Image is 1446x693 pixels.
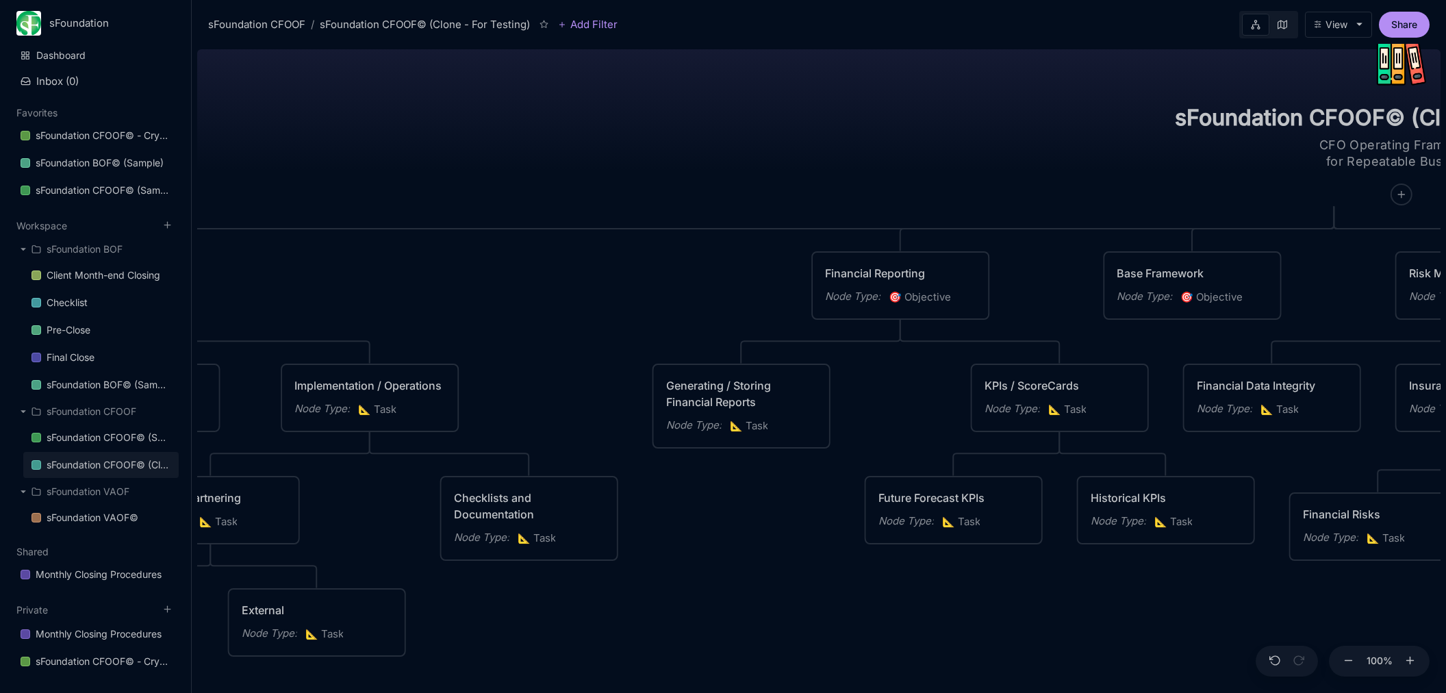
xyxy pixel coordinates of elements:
i: 📐 [942,515,958,528]
button: View [1305,12,1372,38]
div: Future Forecast KPIs [878,490,1029,506]
div: sFoundation CFOOF© (Sample) [12,177,179,204]
div: Favorites [12,118,179,209]
a: Final Close [23,344,179,370]
i: 📐 [1260,403,1276,416]
span: Task [305,626,344,642]
button: sFoundation [16,11,175,36]
a: sFoundation CFOOF© (Clone - For Testing) [23,452,179,478]
div: Final Close [23,344,179,371]
div: sFoundation CFOOF© (Sample) [47,429,170,446]
div: Cash Flow Analysis [55,377,206,394]
span: Task [1260,401,1299,418]
div: sFoundation VAOF [47,483,129,500]
button: Inbox (0) [12,69,179,93]
div: ExternalNode Type:📐Task [227,588,407,657]
div: sFoundation CFOOF© - Crystal Lake Partner LLC [36,127,170,144]
span: Task [518,530,556,546]
div: External [242,602,392,618]
i: 📐 [730,419,746,432]
button: Workspace [16,220,67,231]
span: Add Filter [566,16,618,33]
div: Monthly Closing Procedures [36,626,162,642]
div: Final Close [47,349,94,366]
span: Task [730,418,768,434]
div: sFoundation CFOOF© (Clone - For Testing) [23,452,179,479]
div: Implementation / OperationsNode Type:📐Task [280,363,459,433]
div: Checklist [47,294,88,311]
button: Favorites [16,107,58,118]
div: sFoundation CFOOF© (Sample) [36,182,170,199]
a: Dashboard [12,42,179,68]
div: sFoundation BOF© (Sample) [47,377,170,393]
div: Pre-Close [47,322,90,338]
button: 100% [1363,646,1396,677]
a: sFoundation BOF© (Sample) [23,372,179,398]
div: Future Forecast KPIsNode Type:📐Task [864,475,1043,545]
div: Business Partnering [136,490,286,506]
div: Shared [12,557,179,593]
div: Historical KPIsNode Type:📐Task [1076,475,1256,545]
i: 📐 [305,627,321,640]
a: Checklist [23,290,179,316]
i: 📐 [1048,403,1064,416]
div: sFoundation VAOF [12,479,179,504]
div: Financial Data IntegrityNode Type:📐Task [1182,363,1362,433]
div: Node Type : [1197,401,1252,417]
div: Base FrameworkNode Type:🎯Objective [1102,251,1282,320]
span: Task [1048,401,1087,418]
button: Shared [16,546,49,557]
div: sFoundation CFOOF [47,403,136,420]
div: Business Partnering📐Task [121,475,301,545]
div: Client Month-end Closing [47,267,160,283]
div: sFoundation VAOF© [47,509,138,526]
div: sFoundation BOF© (Sample) [12,150,179,177]
div: Node Type : [666,417,722,433]
div: Historical KPIs [1091,490,1241,506]
span: Task [358,401,396,418]
div: sFoundation CFOOF [12,399,179,424]
div: Cash Flow Analysis [41,363,220,433]
div: Node Type : [878,513,934,529]
a: sFoundation CFOOF© (Sample) [12,177,179,203]
div: Node Type : [985,401,1040,417]
div: Pre-Close [23,317,179,344]
a: sFoundation VAOF© [23,505,179,531]
i: 🎯 [889,290,904,303]
a: sFoundation CFOOF© - Crystal Lake Partner LLC [12,123,179,149]
div: sFoundation CFOOF© (Clone - For Testing) [47,457,170,473]
span: Task [1367,530,1405,546]
div: Node Type : [1117,288,1172,305]
a: sFoundation CFOOF© (Sample) [23,425,179,451]
div: sFoundation BOF© (Sample) [36,155,164,171]
div: Implementation / Operations [294,377,445,394]
div: Base Framework [1117,265,1267,281]
div: Client Month-end Closing [23,262,179,289]
span: Task [1154,514,1193,530]
div: Generating / Storing Financial ReportsNode Type:📐Task [652,363,831,449]
div: Checklists and DocumentationNode Type:📐Task [440,475,619,562]
img: icon [1376,38,1425,88]
div: Financial ReportingNode Type:🎯Objective [811,251,990,320]
div: View [1325,19,1347,30]
div: sFoundation BOF [12,237,179,262]
div: KPIs / ScoreCardsNode Type:📐Task [970,363,1150,433]
div: sFoundation [49,17,153,29]
span: Objective [1180,289,1243,305]
div: sFoundation CFOOF© (Clone - For Testing) [320,16,530,33]
div: / [311,16,314,33]
div: Monthly Closing Procedures [12,562,179,588]
div: Financial Reporting [825,265,976,281]
a: sFoundation CFOOF© - Crystal Lake Partner LLC [12,648,179,675]
div: Checklists and Documentation [454,490,605,522]
button: Share [1379,12,1430,38]
div: Monthly Closing Procedures [36,566,162,583]
div: Node Type : [1091,513,1146,529]
div: Financial Data Integrity [1197,377,1347,394]
a: Client Month-end Closing [23,262,179,288]
i: 📐 [1154,515,1170,528]
div: sFoundation BOF© (Sample) [23,372,179,399]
